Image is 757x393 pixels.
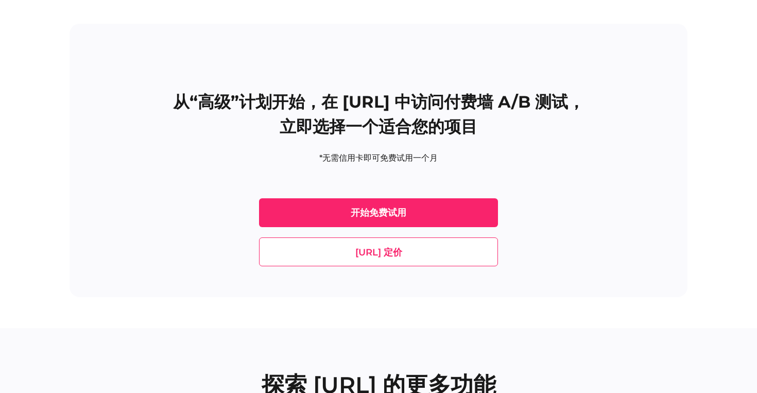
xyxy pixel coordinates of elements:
font: [URL] 定价 [355,247,402,258]
font: *无需信用卡即可免费试用一个月 [319,153,438,163]
font: 立即选择一个适合您的项目 [280,116,477,136]
a: 开始免费试用 [259,198,498,227]
font: 开始，在 [URL] 中访问付费墙 A/B 测试， [272,92,584,112]
font: 开始免费试用 [351,207,406,218]
a: [URL] 定价 [259,237,498,266]
font: 从“高级”计划 [173,92,272,112]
